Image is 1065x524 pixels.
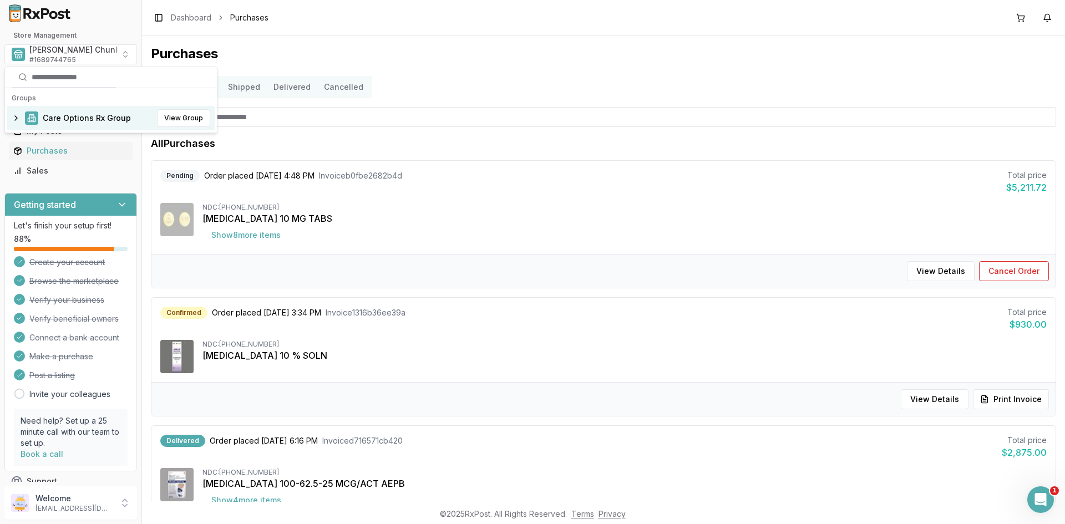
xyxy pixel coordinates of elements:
[4,4,75,22] img: RxPost Logo
[907,261,975,281] button: View Details
[35,493,113,504] p: Welcome
[21,449,63,459] a: Book a call
[202,225,290,245] button: Show8more items
[29,370,75,381] span: Post a listing
[202,490,290,510] button: Show4more items
[4,142,137,160] button: Purchases
[151,45,1056,63] h1: Purchases
[1006,181,1047,194] div: $5,211.72
[14,198,76,211] h3: Getting started
[29,351,93,362] span: Make a purchase
[979,261,1049,281] button: Cancel Order
[1002,446,1047,459] div: $2,875.00
[160,203,194,236] img: Jardiance 10 MG TABS
[326,307,405,318] span: Invoice 1316b36ee39a
[29,389,110,400] a: Invite your colleagues
[4,44,137,64] button: Select a view
[171,12,211,23] a: Dashboard
[4,162,137,180] button: Sales
[1007,307,1047,318] div: Total price
[973,389,1049,409] button: Print Invoice
[160,435,205,447] div: Delivered
[11,494,29,512] img: User avatar
[14,220,128,231] p: Let's finish your setup first!
[1027,486,1054,513] iframe: Intercom live chat
[210,435,318,446] span: Order placed [DATE] 6:16 PM
[7,90,215,106] div: Groups
[4,31,137,40] h2: Store Management
[21,415,121,449] p: Need help? Set up a 25 minute call with our team to set up.
[1050,486,1059,495] span: 1
[9,141,133,161] a: Purchases
[14,233,31,245] span: 88 %
[202,477,1047,490] div: [MEDICAL_DATA] 100-62.5-25 MCG/ACT AEPB
[221,78,267,96] button: Shipped
[202,349,1047,362] div: [MEDICAL_DATA] 10 % SOLN
[9,161,133,181] a: Sales
[29,55,76,64] span: # 1689744765
[1006,170,1047,181] div: Total price
[317,78,370,96] button: Cancelled
[322,435,403,446] span: Invoice d716571cb420
[202,212,1047,225] div: [MEDICAL_DATA] 10 MG TABS
[160,340,194,373] img: Jublia 10 % SOLN
[212,307,321,318] span: Order placed [DATE] 3:34 PM
[29,313,119,324] span: Verify beneficial owners
[29,257,105,268] span: Create your account
[171,12,268,23] nav: breadcrumb
[13,165,128,176] div: Sales
[599,509,626,518] a: Privacy
[29,44,160,55] span: [PERSON_NAME] Chunk Pharmacy
[157,109,210,127] button: View Group
[29,332,119,343] span: Connect a bank account
[230,12,268,23] span: Purchases
[160,468,194,501] img: Trelegy Ellipta 100-62.5-25 MCG/ACT AEPB
[1007,318,1047,331] div: $930.00
[35,504,113,513] p: [EMAIL_ADDRESS][DOMAIN_NAME]
[267,78,317,96] button: Delivered
[29,276,119,287] span: Browse the marketplace
[202,468,1047,477] div: NDC: [PHONE_NUMBER]
[202,203,1047,212] div: NDC: [PHONE_NUMBER]
[319,170,402,181] span: Invoice b0fbe2682b4d
[901,389,968,409] button: View Details
[571,509,594,518] a: Terms
[43,113,131,124] span: Care Options Rx Group
[204,170,315,181] span: Order placed [DATE] 4:48 PM
[202,340,1047,349] div: NDC: [PHONE_NUMBER]
[29,294,104,306] span: Verify your business
[160,170,200,182] div: Pending
[13,145,128,156] div: Purchases
[151,136,215,151] h1: All Purchases
[160,307,207,319] div: Confirmed
[1002,435,1047,446] div: Total price
[4,471,137,491] button: Support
